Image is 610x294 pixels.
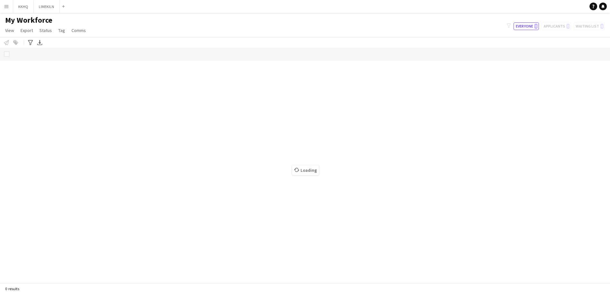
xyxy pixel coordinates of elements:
a: Tag [56,26,68,35]
span: Comms [71,28,86,33]
span: Export [21,28,33,33]
a: Export [18,26,36,35]
button: LIMEKILN [34,0,60,13]
span: Tag [58,28,65,33]
button: Everyone0 [514,22,539,30]
span: Loading [292,165,319,175]
a: Comms [69,26,88,35]
span: View [5,28,14,33]
app-action-btn: Export XLSX [36,39,44,46]
app-action-btn: Advanced filters [27,39,34,46]
span: My Workforce [5,15,52,25]
span: 0 [534,24,538,29]
a: View [3,26,17,35]
span: Status [39,28,52,33]
a: Status [37,26,54,35]
button: KKHQ [13,0,34,13]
